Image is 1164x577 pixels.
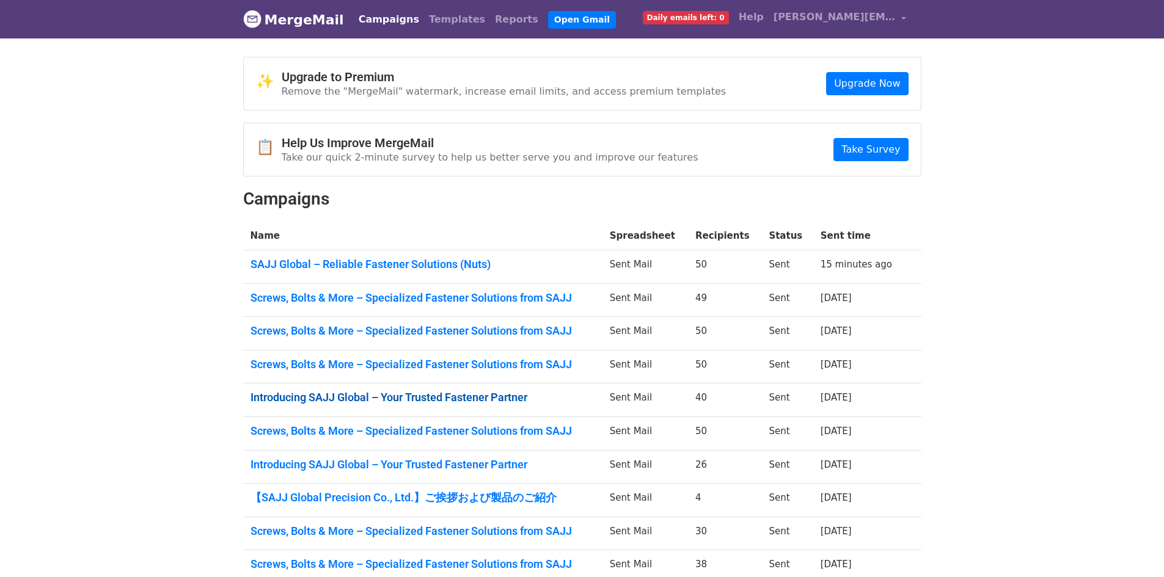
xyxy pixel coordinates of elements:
[282,85,727,98] p: Remove the "MergeMail" watermark, increase email limits, and access premium templates
[251,557,595,571] a: Screws, Bolts & More – Specialized Fastener Solutions from SAJJ
[251,458,595,471] a: Introducing SAJJ Global – Your Trusted Fastener Partner
[821,559,852,570] a: [DATE]
[282,70,727,84] h4: Upgrade to Premium
[821,325,852,336] a: [DATE]
[602,417,688,451] td: Sent Mail
[774,10,896,24] span: [PERSON_NAME][EMAIL_ADDRESS][DOMAIN_NAME]
[761,383,813,417] td: Sent
[643,11,729,24] span: Daily emails left: 0
[602,383,688,417] td: Sent Mail
[761,484,813,517] td: Sent
[602,283,688,317] td: Sent Mail
[251,358,595,371] a: Screws, Bolts & More – Specialized Fastener Solutions from SAJJ
[354,7,424,32] a: Campaigns
[243,10,262,28] img: MergeMail logo
[688,484,761,517] td: 4
[761,450,813,484] td: Sent
[688,350,761,383] td: 50
[251,258,595,271] a: SAJJ Global – Reliable Fastener Solutions (Nuts)
[821,459,852,470] a: [DATE]
[734,5,769,29] a: Help
[548,11,616,29] a: Open Gmail
[602,250,688,284] td: Sent Mail
[761,350,813,383] td: Sent
[638,5,734,29] a: Daily emails left: 0
[688,450,761,484] td: 26
[688,517,761,550] td: 30
[761,283,813,317] td: Sent
[490,7,543,32] a: Reports
[251,291,595,305] a: Screws, Bolts & More – Specialized Fastener Solutions from SAJJ
[282,151,698,164] p: Take our quick 2-minute survey to help us better serve you and improve our features
[243,7,344,32] a: MergeMail
[602,450,688,484] td: Sent Mail
[821,259,892,270] a: 15 minutes ago
[813,222,906,250] th: Sent time
[251,524,595,538] a: Screws, Bolts & More – Specialized Fastener Solutions from SAJJ
[1103,518,1164,577] iframe: Chat Widget
[821,526,852,537] a: [DATE]
[821,492,852,503] a: [DATE]
[256,73,282,90] span: ✨
[688,417,761,451] td: 50
[761,250,813,284] td: Sent
[761,517,813,550] td: Sent
[826,72,908,95] a: Upgrade Now
[602,317,688,350] td: Sent Mail
[251,324,595,338] a: Screws, Bolts & More – Specialized Fastener Solutions from SAJJ
[602,350,688,383] td: Sent Mail
[761,417,813,451] td: Sent
[761,317,813,350] td: Sent
[821,292,852,303] a: [DATE]
[602,517,688,550] td: Sent Mail
[602,484,688,517] td: Sent Mail
[821,426,852,437] a: [DATE]
[833,138,908,161] a: Take Survey
[688,383,761,417] td: 40
[424,7,490,32] a: Templates
[282,136,698,150] h4: Help Us Improve MergeMail
[761,222,813,250] th: Status
[243,189,921,209] h2: Campaigns
[688,250,761,284] td: 50
[821,392,852,403] a: [DATE]
[1103,518,1164,577] div: 聊天小工具
[602,222,688,250] th: Spreadsheet
[251,491,595,504] a: 【SAJJ Global Precision Co., Ltd.】ご挨拶および製品のご紹介
[769,5,912,34] a: [PERSON_NAME][EMAIL_ADDRESS][DOMAIN_NAME]
[688,317,761,350] td: 50
[243,222,602,250] th: Name
[251,391,595,404] a: Introducing SAJJ Global – Your Trusted Fastener Partner
[256,139,282,156] span: 📋
[688,283,761,317] td: 49
[688,222,761,250] th: Recipients
[251,424,595,438] a: Screws, Bolts & More – Specialized Fastener Solutions from SAJJ
[821,359,852,370] a: [DATE]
